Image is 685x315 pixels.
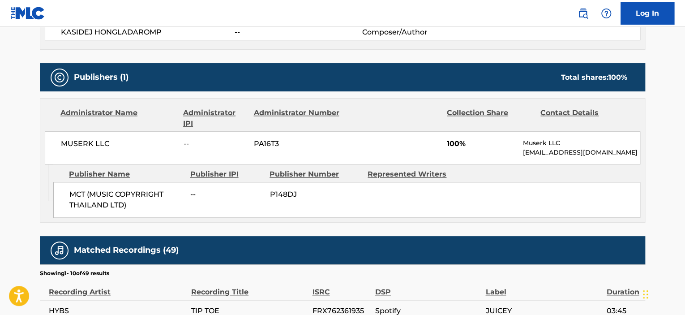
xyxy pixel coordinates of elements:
[607,277,641,298] div: Duration
[74,245,179,255] h5: Matched Recordings (49)
[447,108,534,129] div: Collection Share
[601,8,612,19] img: help
[312,277,370,298] div: ISRC
[561,72,627,83] div: Total shares:
[40,269,109,277] p: Showing 1 - 10 of 49 results
[597,4,615,22] div: Help
[61,27,235,38] span: KASIDEJ HONGLADAROMP
[190,169,263,180] div: Publisher IPI
[54,245,65,256] img: Matched Recordings
[485,277,602,298] div: Label
[368,169,459,180] div: Represented Writers
[184,138,247,149] span: --
[183,108,247,129] div: Administrator IPI
[253,108,340,129] div: Administrator Number
[608,73,627,82] span: 100 %
[375,277,481,298] div: DSP
[190,189,263,200] span: --
[11,7,45,20] img: MLC Logo
[49,277,187,298] div: Recording Artist
[54,72,65,83] img: Publishers
[523,138,640,148] p: Muserk LLC
[69,169,183,180] div: Publisher Name
[447,138,516,149] span: 100%
[640,272,685,315] iframe: Chat Widget
[270,169,361,180] div: Publisher Number
[621,2,674,25] a: Log In
[254,138,341,149] span: PA16T3
[74,72,128,82] h5: Publishers (1)
[578,8,588,19] img: search
[69,189,184,211] span: MCT (MUSIC COPYRRIGHT THAILAND LTD)
[362,27,478,38] span: Composer/Author
[270,189,361,200] span: P148DJ
[643,281,648,308] div: Drag
[235,27,362,38] span: --
[523,148,640,157] p: [EMAIL_ADDRESS][DOMAIN_NAME]
[574,4,592,22] a: Public Search
[60,108,176,129] div: Administrator Name
[540,108,627,129] div: Contact Details
[61,138,177,149] span: MUSERK LLC
[191,277,308,298] div: Recording Title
